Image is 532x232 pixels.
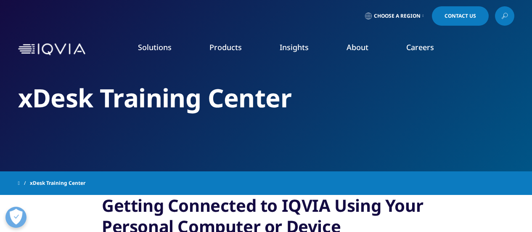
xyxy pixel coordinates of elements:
[445,13,476,19] span: Contact Us
[406,42,434,52] a: Careers
[89,29,514,69] nav: Primary
[432,6,489,26] a: Contact Us
[280,42,309,52] a: Insights
[18,82,514,114] h2: xDesk Training Center
[30,176,85,191] span: xDesk Training Center
[374,13,421,19] span: Choose a Region
[347,42,368,52] a: About
[5,207,26,228] button: Open Preferences
[18,43,85,56] img: IQVIA Healthcare Information Technology and Pharma Clinical Research Company
[138,42,172,52] a: Solutions
[209,42,242,52] a: Products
